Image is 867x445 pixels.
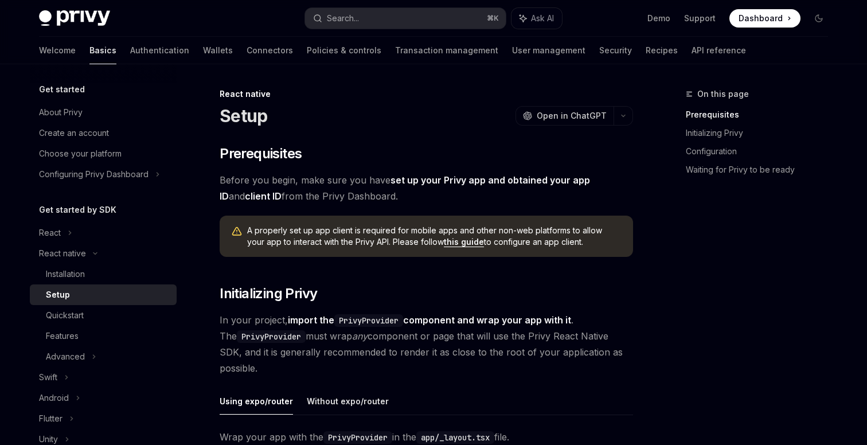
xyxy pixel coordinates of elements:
span: Wrap your app with the in the file. [220,429,633,445]
a: Wallets [203,37,233,64]
span: Initializing Privy [220,284,317,303]
a: Prerequisites [686,106,837,124]
div: Installation [46,267,85,281]
a: Connectors [247,37,293,64]
div: Android [39,391,69,405]
img: dark logo [39,10,110,26]
code: PrivyProvider [323,431,392,444]
span: Prerequisites [220,145,302,163]
div: React native [220,88,633,100]
div: Search... [327,11,359,25]
a: API reference [692,37,746,64]
a: Transaction management [395,37,498,64]
div: Choose your platform [39,147,122,161]
div: Features [46,329,79,343]
span: A properly set up app client is required for mobile apps and other non-web platforms to allow you... [247,225,622,248]
a: Demo [647,13,670,24]
a: Create an account [30,123,177,143]
a: Choose your platform [30,143,177,164]
a: Recipes [646,37,678,64]
a: this guide [444,237,484,247]
button: Ask AI [511,8,562,29]
a: Support [684,13,716,24]
a: Dashboard [729,9,800,28]
strong: import the component and wrap your app with it [288,314,571,326]
a: client ID [245,190,282,202]
div: Setup [46,288,70,302]
span: In your project, . The must wrap component or page that will use the Privy React Native SDK, and ... [220,312,633,376]
button: Toggle dark mode [810,9,828,28]
a: Authentication [130,37,189,64]
a: Initializing Privy [686,124,837,142]
div: Swift [39,370,57,384]
div: Quickstart [46,309,84,322]
code: app/_layout.tsx [416,431,494,444]
h5: Get started [39,83,85,96]
h1: Setup [220,106,267,126]
a: set up your Privy app and obtained your app ID [220,174,590,202]
a: About Privy [30,102,177,123]
span: Ask AI [531,13,554,24]
div: React native [39,247,86,260]
code: PrivyProvider [237,330,306,343]
svg: Warning [231,226,243,237]
div: Configuring Privy Dashboard [39,167,149,181]
a: Basics [89,37,116,64]
div: Create an account [39,126,109,140]
a: Welcome [39,37,76,64]
a: Features [30,326,177,346]
a: Configuration [686,142,837,161]
a: Installation [30,264,177,284]
span: Open in ChatGPT [537,110,607,122]
button: Using expo/router [220,388,293,415]
span: ⌘ K [487,14,499,23]
em: any [352,330,368,342]
div: Flutter [39,412,63,426]
div: React [39,226,61,240]
button: Open in ChatGPT [515,106,614,126]
a: Security [599,37,632,64]
span: On this page [697,87,749,101]
span: Before you begin, make sure you have and from the Privy Dashboard. [220,172,633,204]
div: About Privy [39,106,83,119]
span: Dashboard [739,13,783,24]
a: Policies & controls [307,37,381,64]
a: User management [512,37,585,64]
div: Advanced [46,350,85,364]
a: Setup [30,284,177,305]
button: Search...⌘K [305,8,506,29]
a: Waiting for Privy to be ready [686,161,837,179]
button: Without expo/router [307,388,389,415]
h5: Get started by SDK [39,203,116,217]
code: PrivyProvider [334,314,403,327]
a: Quickstart [30,305,177,326]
